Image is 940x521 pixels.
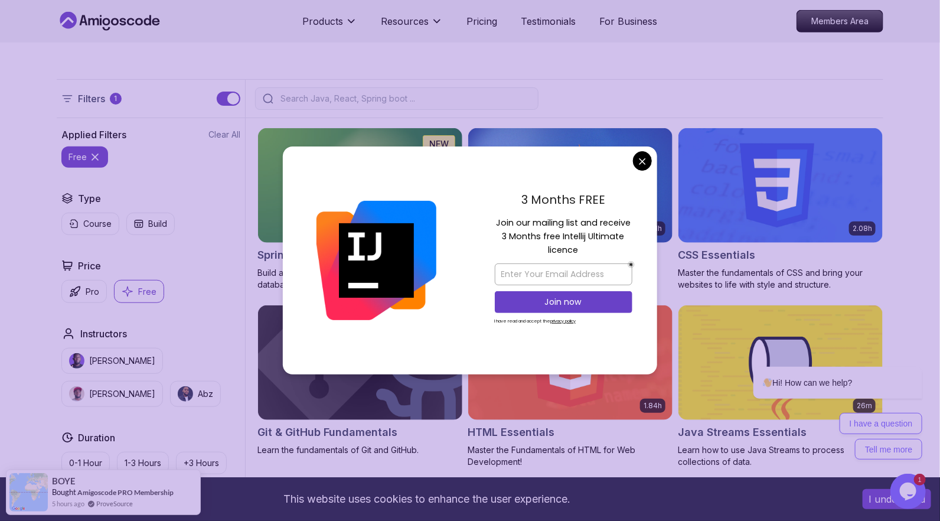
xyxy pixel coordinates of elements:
[61,452,110,474] button: 0-1 Hour
[52,487,76,497] span: Bought
[125,457,161,469] p: 1-3 Hours
[468,444,673,468] p: Master the Fundamentals of HTML for Web Development!
[198,388,213,400] p: Abz
[52,476,76,486] span: BOYE
[853,224,872,233] p: 2.08h
[521,14,576,28] a: Testimonials
[138,286,156,298] p: Free
[890,474,928,509] iframe: chat widget
[468,128,673,291] a: Java for Beginners card2.41hJava for BeginnersBeginner-friendly Java course for essential program...
[258,305,462,420] img: Git & GitHub Fundamentals card
[278,93,531,105] input: Search Java, React, Spring boot ...
[170,381,221,407] button: instructor imgAbz
[83,218,112,230] p: Course
[381,14,443,38] button: Resources
[257,424,397,441] h2: Git & GitHub Fundamentals
[678,128,883,291] a: CSS Essentials card2.08hCSS EssentialsMaster the fundamentals of CSS and bring your websites to l...
[78,259,101,273] h2: Price
[89,355,155,367] p: [PERSON_NAME]
[302,14,357,38] button: Products
[716,261,928,468] iframe: chat widget
[257,247,393,263] h2: Spring Boot for Beginners
[863,489,931,509] button: Accept cookies
[644,401,662,411] p: 1.84h
[114,280,164,303] button: Free
[69,457,102,469] p: 0-1 Hour
[89,388,155,400] p: [PERSON_NAME]
[96,499,133,509] a: ProveSource
[678,305,883,468] a: Java Streams Essentials card26mJava Streams EssentialsLearn how to use Java Streams to process co...
[69,386,84,402] img: instructor img
[78,92,105,106] p: Filters
[381,14,429,28] p: Resources
[184,457,219,469] p: +3 Hours
[126,213,175,235] button: Build
[78,431,115,445] h2: Duration
[178,386,193,402] img: instructor img
[68,151,87,163] p: free
[468,305,673,468] a: HTML Essentials card1.84hHTML EssentialsMaster the Fundamentals of HTML for Web Development!
[9,473,48,512] img: provesource social proof notification image
[61,280,107,303] button: Pro
[176,452,227,474] button: +3 Hours
[468,128,673,243] img: Java for Beginners card
[78,191,101,206] h2: Type
[257,267,463,291] p: Build a CRUD API with Spring Boot and PostgreSQL database using Spring Data JPA and Spring AI
[86,286,99,298] p: Pro
[599,14,657,28] a: For Business
[466,14,497,28] a: Pricing
[678,267,883,291] p: Master the fundamentals of CSS and bring your websites to life with style and structure.
[61,128,126,142] h2: Applied Filters
[678,444,883,468] p: Learn how to use Java Streams to process collections of data.
[257,444,463,456] p: Learn the fundamentals of Git and GitHub.
[797,11,883,32] p: Members Area
[148,218,167,230] p: Build
[429,138,449,150] p: NEW
[61,213,119,235] button: Course
[678,424,807,441] h2: Java Streams Essentials
[80,327,127,341] h2: Instructors
[77,488,174,497] a: Amigoscode PRO Membership
[302,14,343,28] p: Products
[258,128,462,243] img: Spring Boot for Beginners card
[69,353,84,369] img: instructor img
[797,10,883,32] a: Members Area
[257,128,463,291] a: Spring Boot for Beginners card1.67hNEWSpring Boot for BeginnersBuild a CRUD API with Spring Boot ...
[678,247,755,263] h2: CSS Essentials
[61,348,163,374] button: instructor img[PERSON_NAME]
[678,305,883,420] img: Java Streams Essentials card
[61,381,163,407] button: instructor img[PERSON_NAME]
[257,305,463,456] a: Git & GitHub Fundamentals cardGit & GitHub FundamentalsLearn the fundamentals of Git and GitHub.
[115,94,117,103] p: 1
[117,452,169,474] button: 1-3 Hours
[468,424,554,441] h2: HTML Essentials
[9,486,845,512] div: This website uses cookies to enhance the user experience.
[678,128,883,243] img: CSS Essentials card
[208,129,240,141] button: Clear All
[61,146,108,168] button: free
[52,499,84,509] span: 5 hours ago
